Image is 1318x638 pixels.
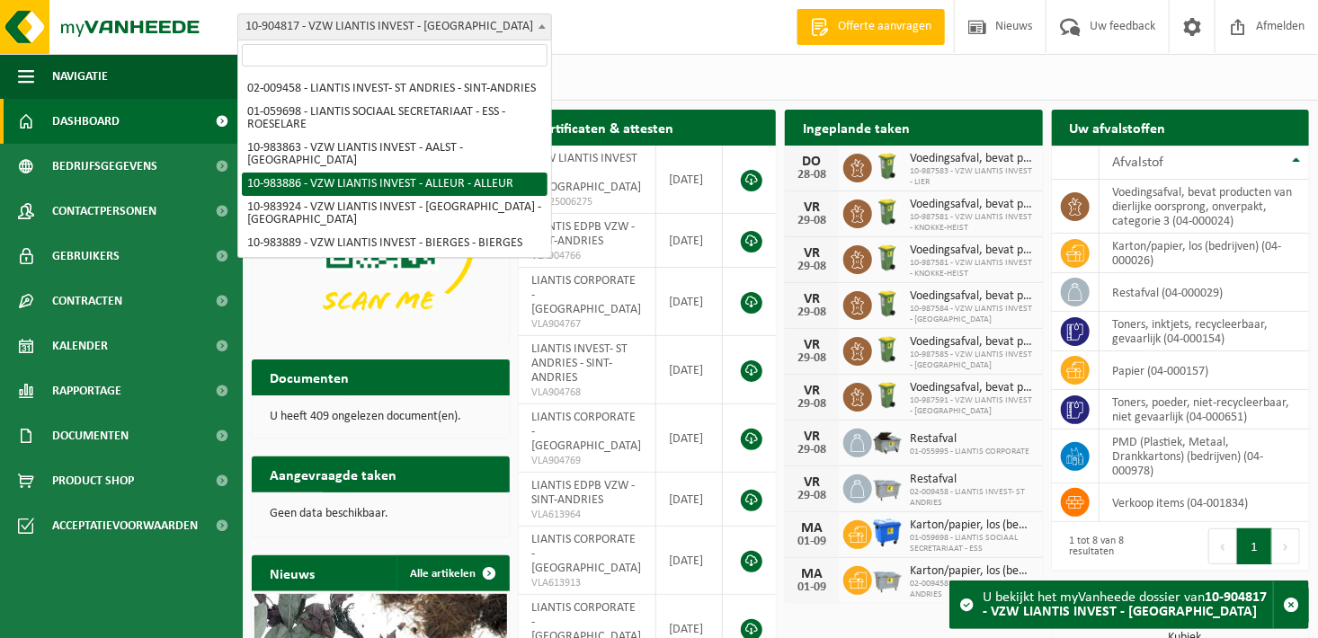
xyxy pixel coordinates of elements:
[1100,390,1310,430] td: toners, poeder, niet-recycleerbaar, niet gevaarlijk (04-000651)
[910,432,1029,447] span: Restafval
[872,380,903,411] img: WB-0140-HPE-GN-50
[519,110,692,145] h2: Certificaten & attesten
[872,426,903,456] img: WB-5000-GAL-GY-01
[532,508,642,522] span: VLA613964
[872,151,903,182] img: WB-0140-HPE-GN-50
[237,13,552,40] span: 10-904817 - VZW LIANTIS INVEST - BRUGGE
[910,395,1034,417] span: 10-987591 - VZW LIANTIS INVEST - [GEOGRAPHIC_DATA]
[794,536,830,548] div: 01-09
[797,9,945,45] a: Offerte aanvragen
[910,533,1034,554] span: 01-059698 - LIANTIS SOCIAAL SECRETARIAAT - ESS
[910,447,1029,457] span: 01-055995 - LIANTIS CORPORATE
[794,338,830,352] div: VR
[794,352,830,365] div: 29-08
[242,173,548,196] li: 10-983886 - VZW LIANTIS INVEST - ALLEUR - ALLEUR
[52,368,121,413] span: Rapportage
[238,14,551,40] span: 10-904817 - VZW LIANTIS INVEST - BRUGGE
[910,473,1034,487] span: Restafval
[252,359,367,394] h2: Documenten
[983,581,1273,628] div: U bekijkt het myVanheede dossier van
[794,246,830,261] div: VR
[794,475,830,490] div: VR
[532,479,636,507] span: LIANTIS EDPB VZW - SINT-ANDRIES
[532,411,642,453] span: LIANTIS CORPORATE - [GEOGRAPHIC_DATA]
[242,196,548,232] li: 10-983924 - VZW LIANTIS INVEST - [GEOGRAPHIC_DATA] - [GEOGRAPHIC_DATA]
[794,384,830,398] div: VR
[910,258,1034,279] span: 10-987581 - VZW LIANTIS INVEST - KNOKKE-HEIST
[656,214,724,268] td: [DATE]
[52,234,120,279] span: Gebruikers
[656,268,724,336] td: [DATE]
[532,317,642,332] span: VLA904767
[532,274,642,316] span: LIANTIS CORPORATE - [GEOGRAPHIC_DATA]
[1100,180,1310,234] td: voedingsafval, bevat producten van dierlijke oorsprong, onverpakt, categorie 3 (04-000024)
[52,54,108,99] span: Navigatie
[910,518,1034,533] span: Karton/papier, los (bedrijven)
[910,198,1034,212] span: Voedingsafval, bevat producten van dierlijke oorsprong, onverpakt, categorie 3
[532,220,636,248] span: LIANTIS EDPB VZW - SINT-ANDRIES
[794,444,830,456] div: 29-08
[794,398,830,411] div: 29-08
[794,215,830,227] div: 29-08
[872,197,903,227] img: WB-0140-HPE-GN-50
[910,244,1034,258] span: Voedingsafval, bevat producten van dierlijke oorsprong, onverpakt, categorie 3
[1061,527,1171,566] div: 1 tot 8 van 8 resultaten
[52,99,120,144] span: Dashboard
[794,581,830,594] div: 01-09
[910,304,1034,325] span: 10-987584 - VZW LIANTIS INVEST - [GEOGRAPHIC_DATA]
[1272,528,1300,564] button: Next
[794,306,830,319] div: 29-08
[794,521,830,536] div: MA
[794,292,830,306] div: VR
[833,18,936,36] span: Offerte aanvragen
[910,350,1034,371] span: 10-987585 - VZW LIANTIS INVEST - [GEOGRAPHIC_DATA]
[1052,110,1184,145] h2: Uw afvalstoffen
[252,555,333,590] h2: Nieuws
[872,518,903,548] img: WB-1100-HPE-BE-01
[242,137,548,173] li: 10-983863 - VZW LIANTIS INVEST - AALST - [GEOGRAPHIC_DATA]
[794,490,830,502] div: 29-08
[52,189,156,234] span: Contactpersonen
[1100,430,1310,483] td: PMD (Plastiek, Metaal, Drankkartons) (bedrijven) (04-000978)
[785,110,928,145] h2: Ingeplande taken
[910,381,1034,395] span: Voedingsafval, bevat producten van dierlijke oorsprong, onverpakt, categorie 3
[910,152,1034,166] span: Voedingsafval, bevat producten van dierlijke oorsprong, onverpakt, categorie 3
[872,334,903,365] img: WB-0140-HPE-GN-50
[1100,273,1310,312] td: restafval (04-000029)
[242,101,548,137] li: 01-059698 - LIANTIS SOCIAAL SECRETARIAAT - ESS - ROESELARE
[532,249,642,263] span: VLA904766
[1100,312,1310,351] td: toners, inktjets, recycleerbaar, gevaarlijk (04-000154)
[252,456,414,492] h2: Aangevraagde taken
[656,473,724,527] td: [DATE]
[532,195,642,209] span: RED25006275
[532,342,628,385] span: LIANTIS INVEST- ST ANDRIES - SINT-ANDRIES
[983,590,1267,619] strong: 10-904817 - VZW LIANTIS INVEST - [GEOGRAPHIC_DATA]
[910,564,1034,579] span: Karton/papier, los (bedrijven)
[1208,528,1237,564] button: Previous
[1237,528,1272,564] button: 1
[910,487,1034,509] span: 02-009458 - LIANTIS INVEST- ST ANDRIES
[52,144,157,189] span: Bedrijfsgegevens
[52,323,108,368] span: Kalender
[910,212,1034,234] span: 10-987581 - VZW LIANTIS INVEST - KNOKKE-HEIST
[1100,234,1310,273] td: karton/papier, los (bedrijven) (04-000026)
[910,579,1034,600] span: 02-009458 - LIANTIS INVEST- ST ANDRIES
[656,404,724,473] td: [DATE]
[656,336,724,404] td: [DATE]
[872,243,903,273] img: WB-0140-HPE-GN-50
[910,289,1034,304] span: Voedingsafval, bevat producten van dierlijke oorsprong, onverpakt, categorie 3
[270,411,492,423] p: U heeft 409 ongelezen document(en).
[532,385,642,400] span: VLA904768
[1113,155,1164,170] span: Afvalstof
[794,567,830,581] div: MA
[794,169,830,182] div: 28-08
[52,279,122,323] span: Contracten
[396,555,508,591] a: Alle artikelen
[794,430,830,444] div: VR
[52,458,134,503] span: Product Shop
[656,146,724,214] td: [DATE]
[52,503,198,548] span: Acceptatievoorwaarden
[872,563,903,594] img: WB-2500-GAL-GY-01
[532,576,642,590] span: VLA613913
[794,200,830,215] div: VR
